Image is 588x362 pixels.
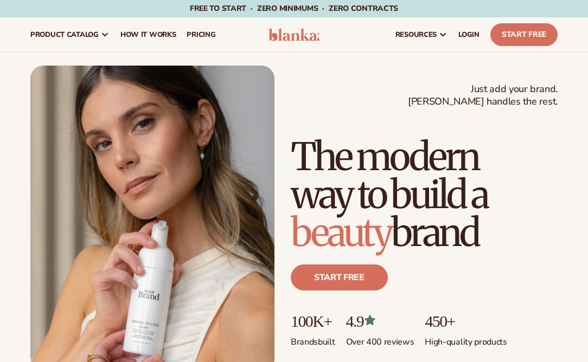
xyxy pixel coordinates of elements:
h1: The modern way to build a brand [291,138,558,251]
img: logo [269,28,319,41]
p: 450+ [425,312,507,330]
a: Start Free [490,23,558,46]
span: Free to start · ZERO minimums · ZERO contracts [190,3,398,14]
span: Just add your brand. [PERSON_NAME] handles the rest. [408,83,558,108]
span: LOGIN [458,30,480,39]
a: Start free [291,264,388,290]
span: pricing [187,30,215,39]
span: How It Works [120,30,176,39]
p: 4.9 [346,312,414,330]
a: product catalog [25,17,115,52]
p: Brands built [291,330,335,348]
span: beauty [291,209,391,256]
span: resources [395,30,437,39]
p: High-quality products [425,330,507,348]
a: resources [390,17,453,52]
a: pricing [181,17,221,52]
span: product catalog [30,30,99,39]
p: 100K+ [291,312,335,330]
a: LOGIN [453,17,485,52]
p: Over 400 reviews [346,330,414,348]
a: How It Works [115,17,182,52]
